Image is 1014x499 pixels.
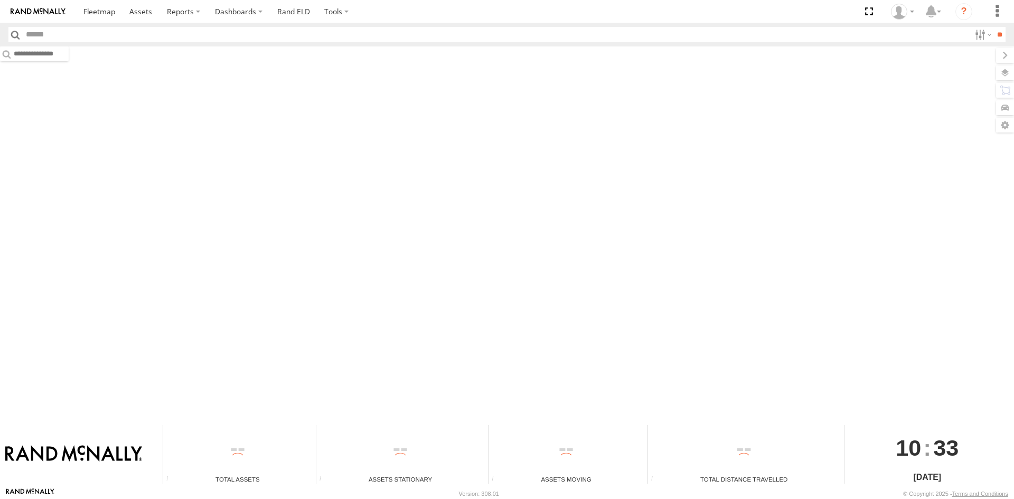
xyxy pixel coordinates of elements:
div: © Copyright 2025 - [903,491,1008,497]
span: 33 [933,425,959,470]
div: Assets Moving [489,475,643,484]
a: Visit our Website [6,488,54,499]
div: [DATE] [844,471,1010,484]
label: Map Settings [996,118,1014,133]
span: 10 [896,425,921,470]
div: Total Assets [163,475,312,484]
label: Search Filter Options [971,27,993,42]
div: Total number of Enabled Assets [163,476,179,484]
div: Assets Stationary [316,475,484,484]
img: Rand McNally [5,445,142,463]
i: ? [955,3,972,20]
div: : [844,425,1010,470]
img: rand-logo.svg [11,8,65,15]
div: Total Distance Travelled [648,475,840,484]
div: Total number of assets current stationary. [316,476,332,484]
div: Todd Smith [887,4,918,20]
div: Total distance travelled by all assets within specified date range and applied filters [648,476,664,484]
a: Terms and Conditions [952,491,1008,497]
div: Total number of assets current in transit. [489,476,504,484]
div: Version: 308.01 [459,491,499,497]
